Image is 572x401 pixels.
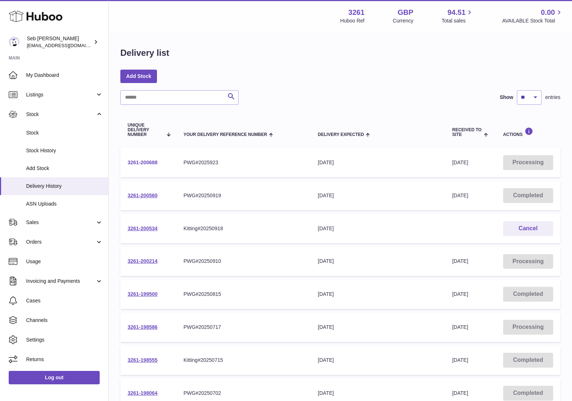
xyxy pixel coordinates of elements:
a: Log out [9,371,100,384]
div: Kitting#20250918 [183,225,303,232]
div: Kitting#20250715 [183,357,303,364]
div: [DATE] [318,390,438,397]
span: Delivery Expected [318,132,364,137]
div: PWG#20250910 [183,258,303,265]
span: Received to Site [452,128,482,137]
h1: Delivery list [120,47,169,59]
span: [DATE] [452,357,468,363]
span: AVAILABLE Stock Total [502,17,563,24]
span: [DATE] [452,193,468,198]
span: My Dashboard [26,72,103,79]
span: [DATE] [452,258,468,264]
img: ecom@bravefoods.co.uk [9,37,20,47]
a: 0.00 AVAILABLE Stock Total [502,8,563,24]
a: 3261-200214 [128,258,158,264]
div: PWG#20250919 [183,192,303,199]
span: Stock [26,129,103,136]
div: Seb [PERSON_NAME] [27,35,92,49]
span: Sales [26,219,95,226]
a: 3261-200688 [128,160,158,165]
strong: GBP [398,8,413,17]
a: 3261-198586 [128,324,158,330]
div: [DATE] [318,291,438,298]
strong: 3261 [348,8,365,17]
span: Orders [26,239,95,245]
span: Delivery History [26,183,103,190]
a: 3261-200534 [128,226,158,231]
span: Your Delivery Reference Number [183,132,267,137]
span: Stock History [26,147,103,154]
label: Show [500,94,513,101]
span: Unique Delivery Number [128,123,163,137]
span: [DATE] [452,291,468,297]
div: PWG#20250717 [183,324,303,331]
span: [DATE] [452,160,468,165]
span: 0.00 [541,8,555,17]
a: 94.51 Total sales [442,8,474,24]
span: Cases [26,297,103,304]
div: PWG#20250815 [183,291,303,298]
div: Huboo Ref [340,17,365,24]
span: Listings [26,91,95,98]
a: 3261-200560 [128,193,158,198]
span: [DATE] [452,390,468,396]
span: Total sales [442,17,474,24]
div: PWG#20250702 [183,390,303,397]
span: ASN Uploads [26,200,103,207]
div: Actions [503,127,553,137]
span: Invoicing and Payments [26,278,95,285]
button: Cancel [503,221,553,236]
span: Stock [26,111,95,118]
a: 3261-198064 [128,390,158,396]
span: entries [545,94,560,101]
div: [DATE] [318,324,438,331]
span: Returns [26,356,103,363]
div: [DATE] [318,357,438,364]
span: Settings [26,336,103,343]
a: Add Stock [120,70,157,83]
div: [DATE] [318,159,438,166]
span: [DATE] [452,324,468,330]
div: [DATE] [318,192,438,199]
div: [DATE] [318,225,438,232]
span: [EMAIL_ADDRESS][DOMAIN_NAME] [27,42,107,48]
span: Add Stock [26,165,103,172]
a: 3261-198555 [128,357,158,363]
a: 3261-199500 [128,291,158,297]
span: Channels [26,317,103,324]
span: Usage [26,258,103,265]
div: Currency [393,17,414,24]
div: [DATE] [318,258,438,265]
div: PWG#2025923 [183,159,303,166]
span: 94.51 [447,8,465,17]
